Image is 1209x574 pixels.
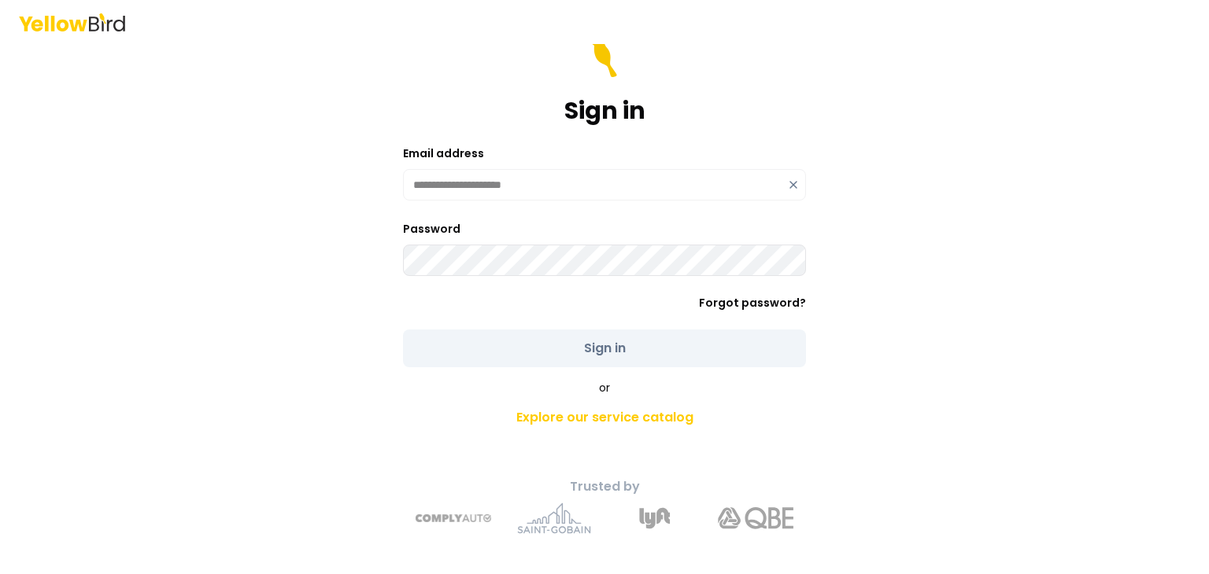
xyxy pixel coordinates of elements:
[564,97,645,125] h1: Sign in
[403,221,460,237] label: Password
[403,145,484,161] label: Email address
[327,402,882,433] a: Explore our service catalog
[699,295,806,311] a: Forgot password?
[599,380,610,396] span: or
[327,477,882,496] p: Trusted by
